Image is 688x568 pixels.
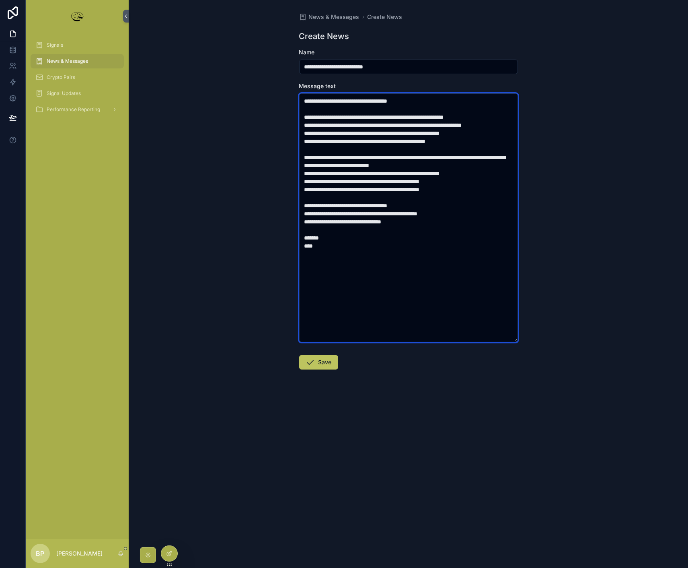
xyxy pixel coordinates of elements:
[31,54,124,68] a: News & Messages
[31,38,124,52] a: Signals
[299,355,338,370] button: Save
[26,32,129,127] div: scrollable content
[368,13,403,21] a: Create News
[47,42,63,48] span: Signals
[31,102,124,117] a: Performance Reporting
[47,74,75,81] span: Crypto Pairs
[309,13,359,21] span: News & Messages
[47,106,100,113] span: Performance Reporting
[47,90,81,97] span: Signal Updates
[56,549,103,558] p: [PERSON_NAME]
[36,549,45,558] span: BP
[31,70,124,85] a: Crypto Pairs
[31,86,124,101] a: Signal Updates
[299,49,315,56] span: Name
[47,58,88,64] span: News & Messages
[299,31,349,42] h1: Create News
[299,13,359,21] a: News & Messages
[69,10,85,23] img: App logo
[299,83,336,89] span: Message text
